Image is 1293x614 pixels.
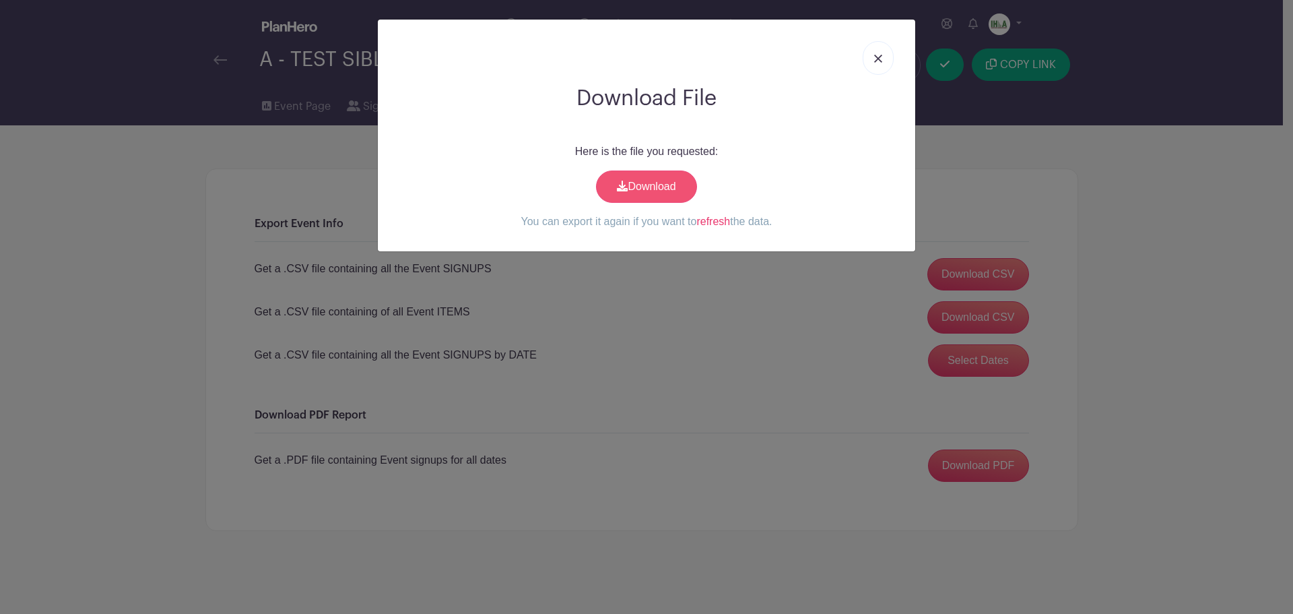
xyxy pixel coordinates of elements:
[696,216,730,227] a: refresh
[389,214,904,230] p: You can export it again if you want to the data.
[389,144,904,160] p: Here is the file you requested:
[596,171,697,203] a: Download
[874,55,882,63] img: close_button-5f87c8562297e5c2d7936805f587ecaba9071eb48480494691a3f1689db116b3.svg
[389,86,904,111] h2: Download File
